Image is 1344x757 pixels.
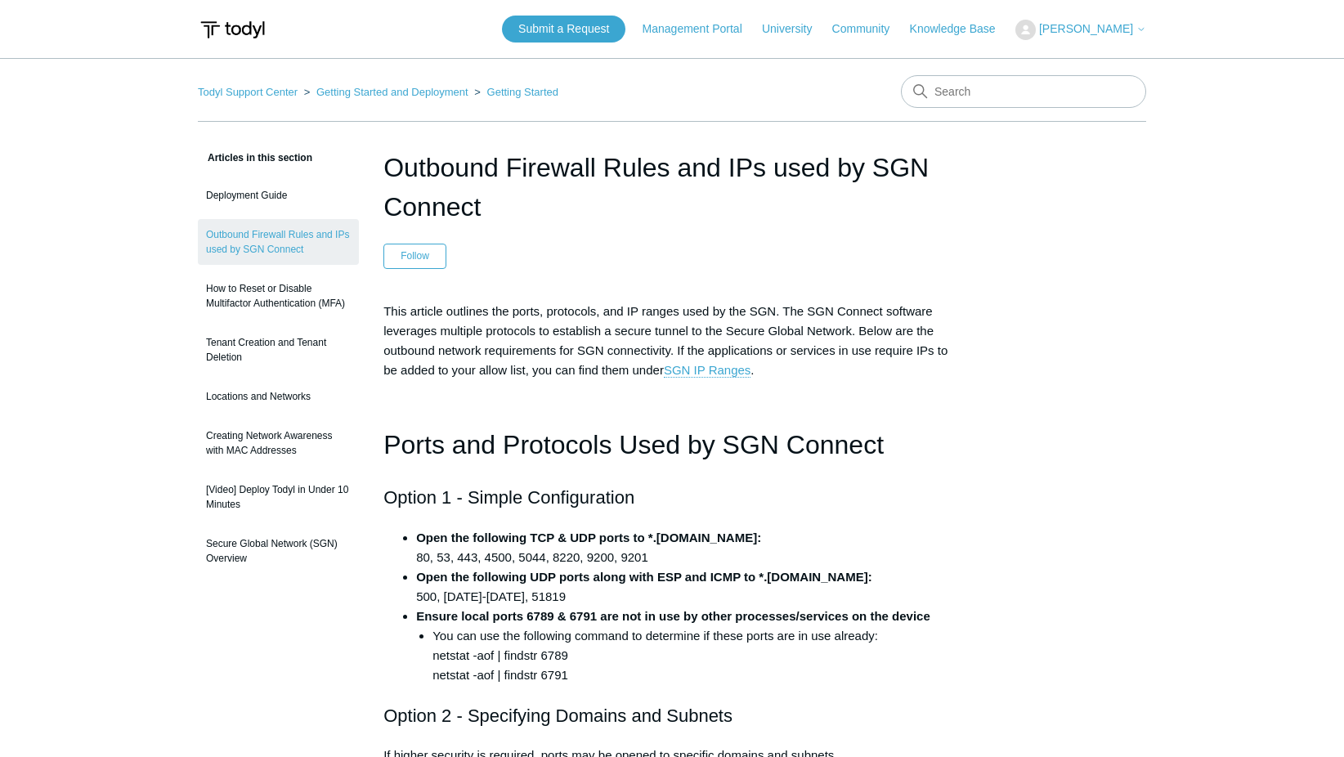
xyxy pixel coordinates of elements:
[198,219,359,265] a: Outbound Firewall Rules and IPs used by SGN Connect
[416,570,872,584] strong: Open the following UDP ports along with ESP and ICMP to *.[DOMAIN_NAME]:
[901,75,1146,108] input: Search
[1039,22,1133,35] span: [PERSON_NAME]
[198,474,359,520] a: [Video] Deploy Todyl in Under 10 Minutes
[383,148,961,226] h1: Outbound Firewall Rules and IPs used by SGN Connect
[316,86,468,98] a: Getting Started and Deployment
[471,86,558,98] li: Getting Started
[1015,20,1146,40] button: [PERSON_NAME]
[198,152,312,163] span: Articles in this section
[198,528,359,574] a: Secure Global Network (SGN) Overview
[664,363,750,378] a: SGN IP Ranges
[502,16,625,43] a: Submit a Request
[416,531,761,544] strong: Open the following TCP & UDP ports to *.[DOMAIN_NAME]:
[198,327,359,373] a: Tenant Creation and Tenant Deletion
[383,424,961,466] h1: Ports and Protocols Used by SGN Connect
[416,609,930,623] strong: Ensure local ports 6789 & 6791 are not in use by other processes/services on the device
[198,180,359,211] a: Deployment Guide
[432,626,961,685] li: You can use the following command to determine if these ports are in use already: netstat -aof | ...
[198,273,359,319] a: How to Reset or Disable Multifactor Authentication (MFA)
[416,528,961,567] li: 80, 53, 443, 4500, 5044, 8220, 9200, 9201
[487,86,558,98] a: Getting Started
[198,86,301,98] li: Todyl Support Center
[301,86,472,98] li: Getting Started and Deployment
[383,244,446,268] button: Follow Article
[762,20,828,38] a: University
[198,381,359,412] a: Locations and Networks
[198,420,359,466] a: Creating Network Awareness with MAC Addresses
[910,20,1012,38] a: Knowledge Base
[383,483,961,512] h2: Option 1 - Simple Configuration
[383,304,948,378] span: This article outlines the ports, protocols, and IP ranges used by the SGN. The SGN Connect softwa...
[416,567,961,607] li: 500, [DATE]-[DATE], 51819
[832,20,907,38] a: Community
[198,86,298,98] a: Todyl Support Center
[198,15,267,45] img: Todyl Support Center Help Center home page
[383,701,961,730] h2: Option 2 - Specifying Domains and Subnets
[643,20,759,38] a: Management Portal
